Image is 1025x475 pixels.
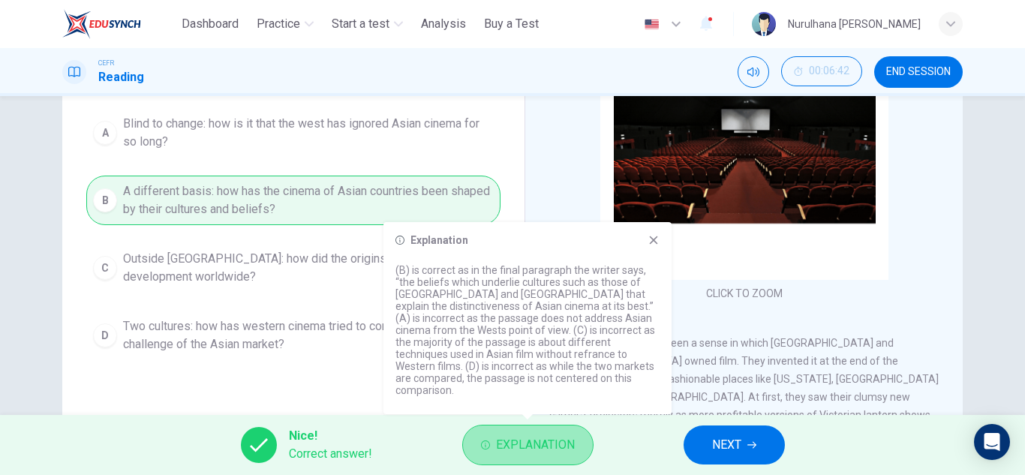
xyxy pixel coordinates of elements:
[257,15,300,33] span: Practice
[679,143,810,179] button: Click to Zoom
[410,234,468,246] h6: Explanation
[886,66,951,78] span: END SESSION
[496,434,575,455] span: Explanation
[752,12,776,36] img: Profile picture
[974,424,1010,460] div: Open Intercom Messenger
[62,9,141,39] img: ELTC logo
[289,427,372,445] span: Nice!
[809,65,849,77] span: 00:06:42
[738,56,769,88] div: Mute
[289,445,372,463] span: Correct answer!
[642,19,661,30] img: en
[712,434,741,455] span: NEXT
[781,56,862,88] div: Hide
[421,15,466,33] span: Analysis
[98,68,144,86] h1: Reading
[788,15,921,33] div: Nurulhana [PERSON_NAME]
[98,58,114,68] span: CEFR
[332,15,389,33] span: Start a test
[395,264,660,396] p: (B) is correct as in the final paragraph the writer says, “the beliefs which underlie cultures su...
[484,15,539,33] span: Buy a Test
[182,15,239,33] span: Dashboard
